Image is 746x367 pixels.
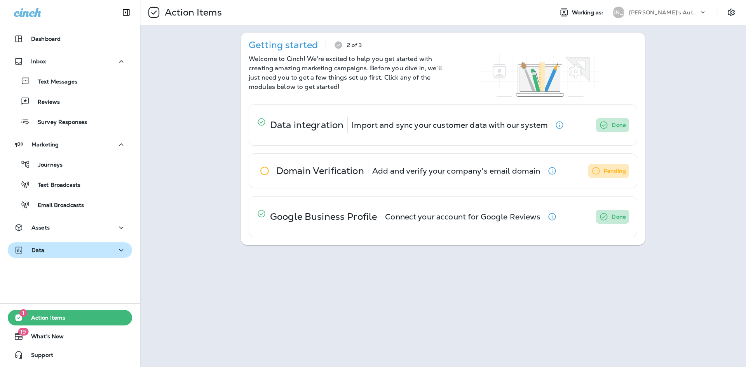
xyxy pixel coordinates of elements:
[249,42,318,48] p: Getting started
[31,36,61,42] p: Dashboard
[30,78,77,86] p: Text Messages
[30,119,87,126] p: Survey Responses
[23,333,64,343] span: What's New
[276,168,364,174] p: Domain Verification
[8,113,132,130] button: Survey Responses
[30,162,63,169] p: Journeys
[19,309,27,317] span: 1
[8,329,132,344] button: 19What's New
[8,93,132,110] button: Reviews
[8,137,132,152] button: Marketing
[249,54,443,92] p: Welcome to Cinch! We're excited to help you get started with creating amazing marketing campaigns...
[30,202,84,209] p: Email Broadcasts
[8,156,132,172] button: Journeys
[572,9,605,16] span: Working as:
[8,197,132,213] button: Email Broadcasts
[8,220,132,235] button: Assets
[372,168,540,174] p: Add and verify your company's email domain
[115,5,137,20] button: Collapse Sidebar
[30,99,60,106] p: Reviews
[8,31,132,47] button: Dashboard
[8,242,132,258] button: Data
[162,7,222,18] p: Action Items
[612,120,626,130] p: Done
[30,182,80,189] p: Text Broadcasts
[23,315,65,324] span: Action Items
[8,310,132,325] button: 1Action Items
[270,214,377,220] p: Google Business Profile
[352,122,548,128] p: Import and sync your customer data with our system
[8,54,132,69] button: Inbox
[31,224,50,231] p: Assets
[385,214,540,220] p: Connect your account for Google Reviews
[347,42,362,48] p: 2 of 3
[31,58,46,64] p: Inbox
[23,352,53,361] span: Support
[18,328,28,336] span: 19
[8,176,132,193] button: Text Broadcasts
[604,166,626,176] p: Pending
[613,7,624,18] div: [PERSON_NAME]
[31,141,59,148] p: Marketing
[612,212,626,221] p: Done
[8,347,132,363] button: Support
[270,122,343,128] p: Data integration
[31,247,45,253] p: Data
[8,73,132,89] button: Text Messages
[629,9,699,16] p: [PERSON_NAME]'s Auto & Tire
[724,5,738,19] button: Settings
